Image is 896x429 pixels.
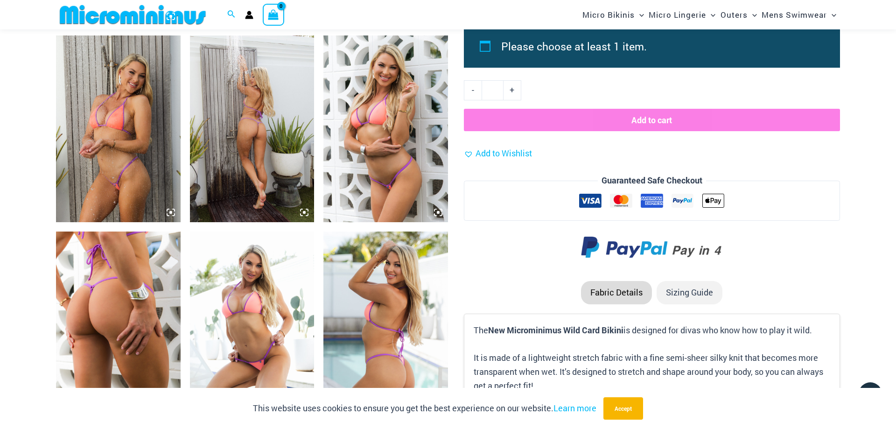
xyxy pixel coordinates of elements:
a: Search icon link [227,9,236,21]
a: Learn more [553,402,596,414]
a: Mens SwimwearMenu ToggleMenu Toggle [759,3,839,27]
nav: Site Navigation [579,1,840,28]
img: Wild Card Neon Bliss 312 Top 449 Thong 06 [190,232,315,418]
img: Wild Card Neon Bliss 312 Top 449 Thong 02 [323,232,448,418]
p: The is designed for divas who know how to play it wild. It is made of a lightweight stretch fabri... [474,324,830,393]
span: Micro Lingerie [649,3,706,27]
a: Micro LingerieMenu ToggleMenu Toggle [646,3,718,27]
span: Menu Toggle [827,3,836,27]
li: Please choose at least 1 item. [501,35,819,57]
a: View Shopping Cart, empty [263,4,284,25]
a: Micro BikinisMenu ToggleMenu Toggle [580,3,646,27]
img: Wild Card Neon Bliss 312 Top 457 Micro 07 [190,35,315,222]
p: This website uses cookies to ensure you get the best experience on our website. [253,401,596,415]
button: Add to cart [464,109,840,131]
li: Fabric Details [581,281,652,304]
input: Product quantity [482,80,504,100]
span: Outers [721,3,748,27]
li: Sizing Guide [657,281,722,304]
button: Accept [603,397,643,420]
span: Menu Toggle [635,3,644,27]
img: Wild Card Neon Bliss 312 Top 457 Micro 05 [56,232,181,418]
span: Add to Wishlist [476,148,532,159]
legend: Guaranteed Safe Checkout [598,174,706,188]
img: MM SHOP LOGO FLAT [56,4,210,25]
span: Mens Swimwear [762,3,827,27]
a: + [504,80,521,100]
a: OutersMenu ToggleMenu Toggle [718,3,759,27]
a: Add to Wishlist [464,147,532,161]
a: - [464,80,482,100]
span: Menu Toggle [706,3,715,27]
img: Wild Card Neon Bliss 312 Top 457 Micro 01 [323,35,448,222]
a: Account icon link [245,11,253,19]
b: New Microminimus Wild Card Bikini [488,324,623,336]
span: Menu Toggle [748,3,757,27]
span: Micro Bikinis [582,3,635,27]
img: Wild Card Neon Bliss 312 Top 457 Micro 06 [56,35,181,222]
